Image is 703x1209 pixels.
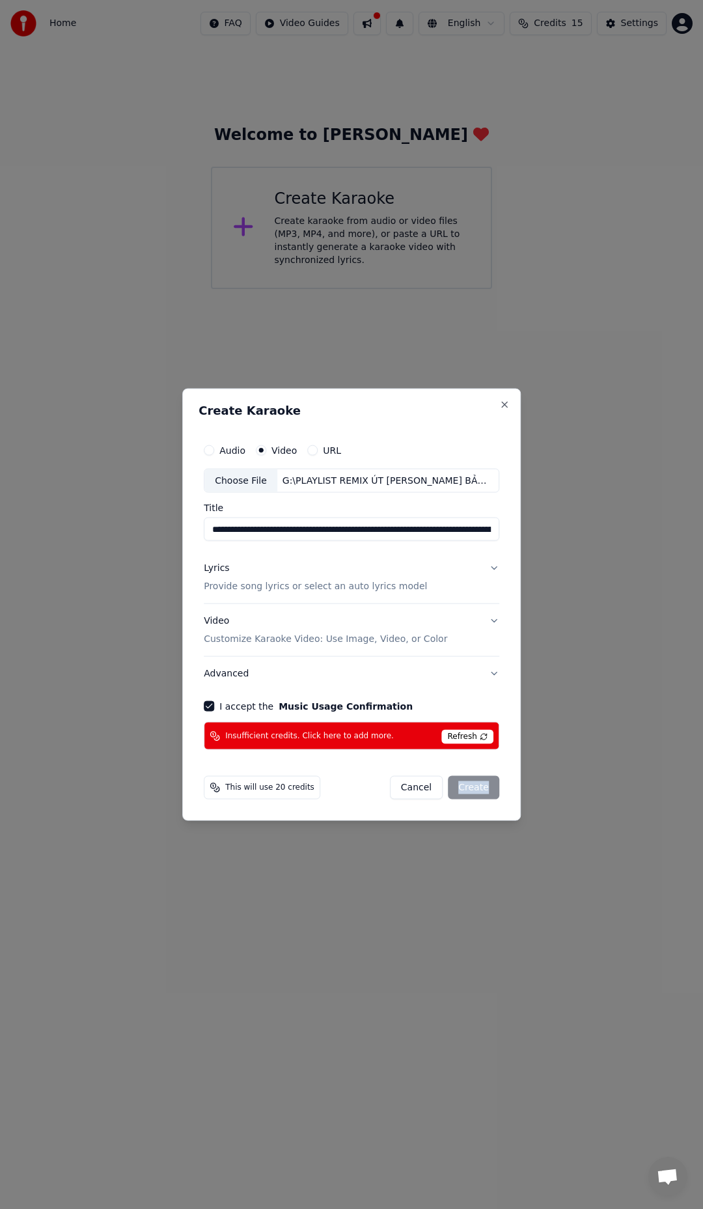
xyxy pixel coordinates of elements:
div: G:\PLAYLIST REMIX ÚT [PERSON_NAME] BẢN REMIX HAY [PERSON_NAME] ÚT 2025 - [PERSON_NAME] [PERSON_NA... [277,474,499,487]
label: I accept the [219,702,413,711]
button: VideoCustomize Karaoke Video: Use Image, Video, or Color [204,604,499,656]
div: Lyrics [204,562,229,575]
label: Audio [219,445,245,454]
label: Video [271,445,297,454]
p: Customize Karaoke Video: Use Image, Video, or Color [204,633,447,646]
label: Title [204,503,499,512]
p: Provide song lyrics or select an auto lyrics model [204,580,427,593]
h2: Create Karaoke [199,404,504,416]
div: Choose File [204,469,277,492]
span: This will use 20 credits [225,783,314,793]
button: Advanced [204,657,499,691]
label: URL [323,445,341,454]
span: Refresh [441,730,493,744]
button: LyricsProvide song lyrics or select an auto lyrics model [204,551,499,604]
div: Video [204,615,447,646]
span: Insufficient credits. Click here to add more. [225,730,394,741]
button: Cancel [390,776,443,799]
button: I accept the [279,702,413,711]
